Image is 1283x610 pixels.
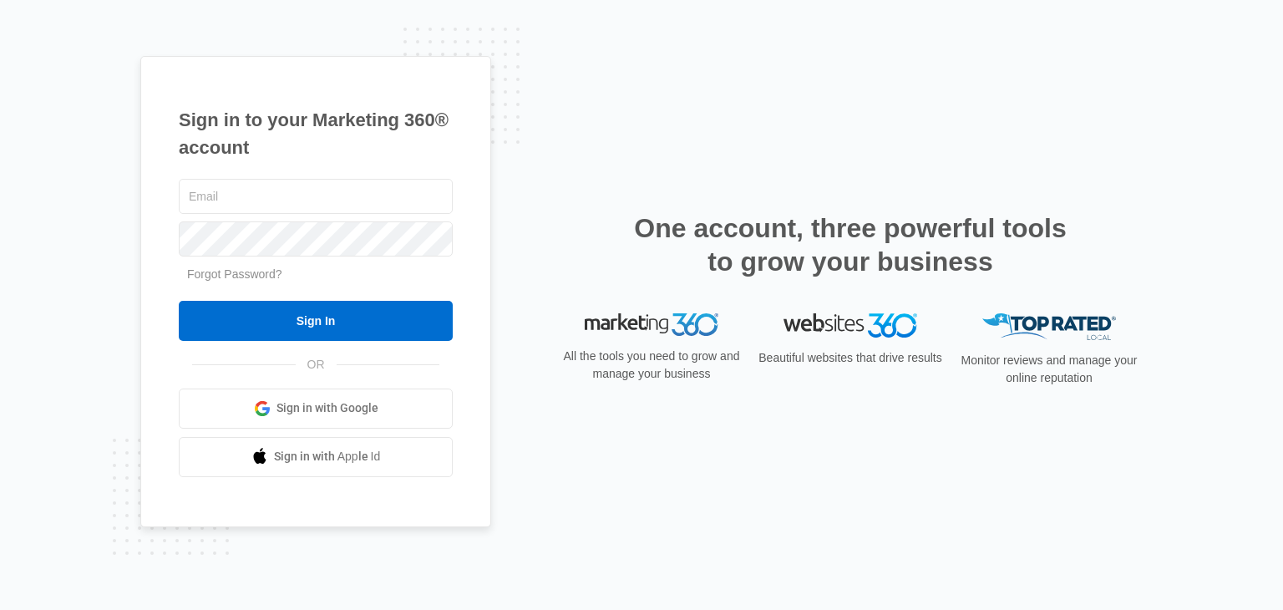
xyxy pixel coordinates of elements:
img: Marketing 360 [585,313,718,337]
span: Sign in with Google [276,399,378,417]
h1: Sign in to your Marketing 360® account [179,106,453,161]
a: Sign in with Apple Id [179,437,453,477]
span: OR [296,356,337,374]
input: Email [179,179,453,214]
img: Websites 360 [783,313,917,338]
p: All the tools you need to grow and manage your business [558,348,745,383]
a: Forgot Password? [187,267,282,281]
p: Beautiful websites that drive results [757,349,944,367]
a: Sign in with Google [179,389,453,429]
span: Sign in with Apple Id [274,448,381,465]
p: Monitor reviews and manage your online reputation [956,352,1143,387]
input: Sign In [179,301,453,341]
h2: One account, three powerful tools to grow your business [629,211,1072,278]
img: Top Rated Local [982,313,1116,341]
